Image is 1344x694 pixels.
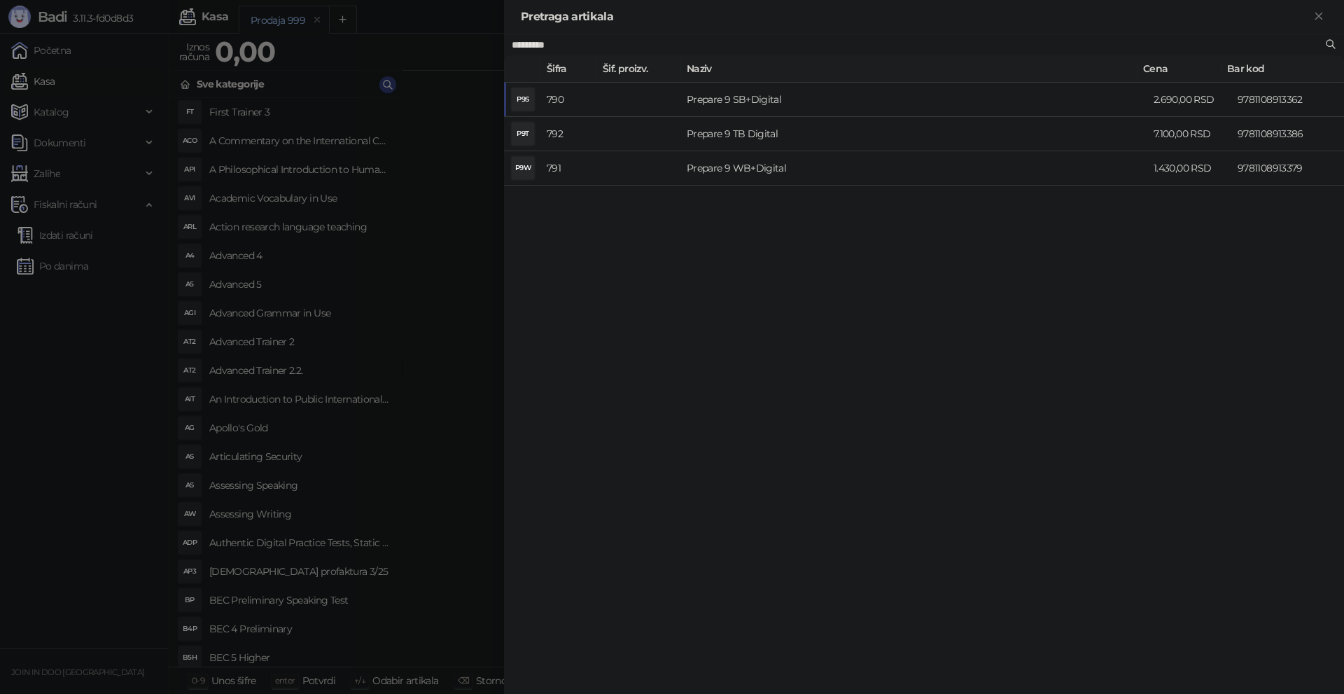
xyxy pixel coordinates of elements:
td: 9781108913362 [1232,83,1344,117]
td: 790 [541,83,597,117]
td: Prepare 9 WB+Digital [681,151,1148,186]
div: P9T [512,123,534,145]
td: 1.430,00 RSD [1148,151,1232,186]
td: 9781108913379 [1232,151,1344,186]
td: Prepare 9 SB+Digital [681,83,1148,117]
td: 9781108913386 [1232,117,1344,151]
td: 7.100,00 RSD [1148,117,1232,151]
td: 792 [541,117,597,151]
th: Šifra [541,55,597,83]
div: P9W [512,157,534,179]
td: 2.690,00 RSD [1148,83,1232,117]
th: Šif. proizv. [597,55,681,83]
th: Bar kod [1221,55,1333,83]
button: Zatvori [1310,8,1327,25]
th: Naziv [681,55,1137,83]
div: Pretraga artikala [521,8,1310,25]
th: Cena [1137,55,1221,83]
div: P9S [512,88,534,111]
td: 791 [541,151,597,186]
td: Prepare 9 TB Digital [681,117,1148,151]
